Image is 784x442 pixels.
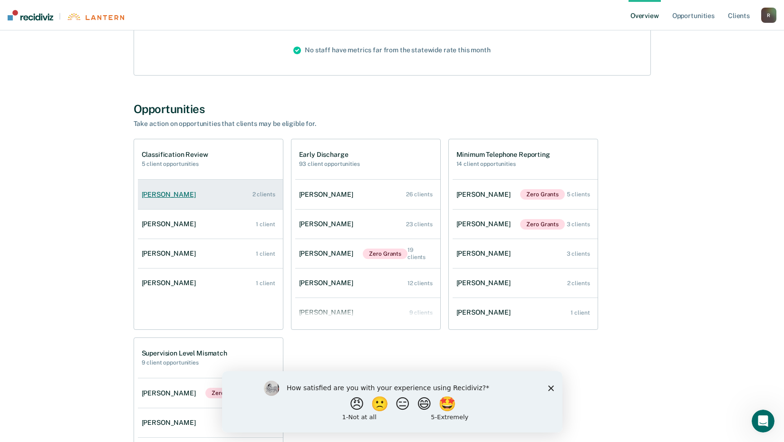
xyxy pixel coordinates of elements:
h1: Minimum Telephone Reporting [456,151,550,159]
a: [PERSON_NAME] 9 clients [295,299,440,326]
h2: 9 client opportunities [142,359,227,366]
a: [PERSON_NAME]Zero Grants 19 clients [295,237,440,270]
div: [PERSON_NAME] [299,250,357,258]
div: [PERSON_NAME] [142,419,200,427]
div: [PERSON_NAME] [456,308,514,317]
h2: 14 client opportunities [456,161,550,167]
div: 3 clients [567,250,590,257]
h1: Supervision Level Mismatch [142,349,227,357]
span: Zero Grants [520,189,565,200]
div: 1 client [256,280,275,287]
a: [PERSON_NAME] 23 clients [295,211,440,238]
div: 1 client [256,250,275,257]
div: 5 clients [567,191,590,198]
div: No staff have metrics far from the statewide rate this month [286,26,498,75]
a: [PERSON_NAME] 3 clients [453,240,598,267]
span: Zero Grants [363,249,407,259]
a: [PERSON_NAME] 12 clients [295,269,440,297]
span: | [53,12,67,20]
div: [PERSON_NAME] [456,220,514,228]
div: 9 clients [409,309,433,316]
div: [PERSON_NAME] [142,191,200,199]
a: [PERSON_NAME] 26 clients [295,181,440,208]
a: [PERSON_NAME]Zero Grants 5 clients [138,378,283,408]
div: [PERSON_NAME] [299,279,357,287]
h2: 93 client opportunities [299,161,360,167]
div: [PERSON_NAME] [299,220,357,228]
div: 23 clients [406,221,433,228]
a: [PERSON_NAME] 1 client [453,299,598,326]
a: [PERSON_NAME] 1 client [138,269,283,297]
h1: Early Discharge [299,151,360,159]
div: [PERSON_NAME] [142,250,200,258]
div: [PERSON_NAME] [456,191,514,199]
h2: 5 client opportunities [142,161,208,167]
a: [PERSON_NAME]Zero Grants 3 clients [453,210,598,239]
div: [PERSON_NAME] [456,250,514,258]
img: Recidiviz [8,10,53,20]
div: [PERSON_NAME] [142,220,200,228]
div: 1 client [571,309,590,316]
a: [PERSON_NAME] 2 clients [453,269,598,297]
div: 2 clients [567,280,590,287]
a: [PERSON_NAME] 1 client [138,240,283,267]
a: [PERSON_NAME] 2 clients [138,409,283,436]
iframe: Survey by Kim from Recidiviz [222,371,562,432]
div: 12 clients [407,280,433,287]
div: [PERSON_NAME] [142,279,200,287]
a: | [8,10,124,20]
div: Opportunities [134,102,651,116]
iframe: Intercom live chat [752,410,774,432]
div: [PERSON_NAME] [142,389,200,397]
span: Zero Grants [520,219,565,230]
div: 1 client [256,221,275,228]
div: [PERSON_NAME] [456,279,514,287]
div: Take action on opportunities that clients may be eligible for. [134,120,466,128]
div: 19 clients [407,247,432,260]
div: [PERSON_NAME] [299,308,357,317]
a: [PERSON_NAME] 1 client [138,211,283,238]
div: 26 clients [406,191,433,198]
h1: Classification Review [142,151,208,159]
div: [PERSON_NAME] [299,191,357,199]
a: [PERSON_NAME]Zero Grants 5 clients [453,180,598,209]
div: 3 clients [567,221,590,228]
button: R [761,8,776,23]
img: Lantern [67,13,124,20]
a: [PERSON_NAME] 2 clients [138,181,283,208]
span: Zero Grants [205,388,250,398]
div: 2 clients [252,191,275,198]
